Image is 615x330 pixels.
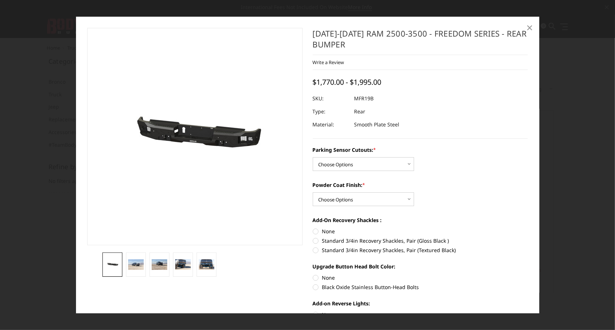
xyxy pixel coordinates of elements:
[313,274,528,281] label: None
[313,283,528,291] label: Black Oxide Stainless Button-Head Bolts
[105,261,120,268] img: 2019-2025 Ram 2500-3500 - Freedom Series - Rear Bumper
[354,118,400,131] dd: Smooth Plate Steel
[313,246,528,254] label: Standard 3/4in Recovery Shackles, Pair (Textured Black)
[313,92,349,105] dt: SKU:
[313,146,528,154] label: Parking Sensor Cutouts:
[313,181,528,189] label: Powder Coat Finish:
[175,259,191,270] img: 2019-2025 Ram 2500-3500 - Freedom Series - Rear Bumper
[313,216,528,224] label: Add-On Recovery Shackles :
[152,259,167,270] img: 2019-2025 Ram 2500-3500 - Freedom Series - Rear Bumper
[313,28,528,55] h1: [DATE]-[DATE] Ram 2500-3500 - Freedom Series - Rear Bumper
[313,59,344,66] a: Write a Review
[354,92,374,105] dd: MFR19B
[524,22,535,33] a: Close
[313,77,382,87] span: $1,770.00 - $1,995.00
[199,259,214,270] img: 2019-2025 Ram 2500-3500 - Freedom Series - Rear Bumper
[313,237,528,245] label: Standard 3/4in Recovery Shackles, Pair (Gloss Black )
[313,227,528,235] label: None
[354,105,366,118] dd: Rear
[313,300,528,307] label: Add-on Reverse Lights:
[313,263,528,270] label: Upgrade Button Head Bolt Color:
[313,105,349,118] dt: Type:
[313,118,349,131] dt: Material:
[313,311,528,318] label: None
[128,259,144,270] img: 2019-2025 Ram 2500-3500 - Freedom Series - Rear Bumper
[87,28,303,245] a: 2019-2025 Ram 2500-3500 - Freedom Series - Rear Bumper
[526,20,533,35] span: ×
